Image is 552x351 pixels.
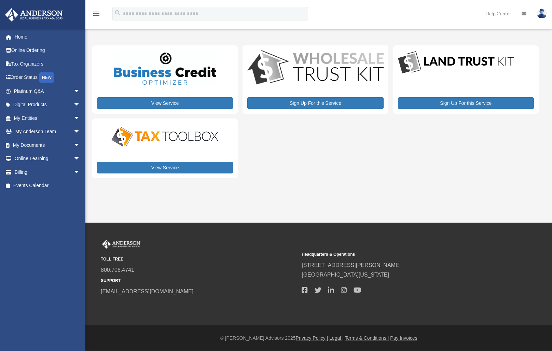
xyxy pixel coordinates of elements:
span: arrow_drop_down [73,84,87,98]
a: Order StatusNEW [5,71,91,85]
div: NEW [39,72,54,83]
a: [GEOGRAPHIC_DATA][US_STATE] [302,272,389,278]
a: Tax Organizers [5,57,91,71]
img: LandTrust_lgo-1.jpg [398,50,514,75]
a: [EMAIL_ADDRESS][DOMAIN_NAME] [101,289,193,294]
a: [STREET_ADDRESS][PERSON_NAME] [302,262,401,268]
img: Anderson Advisors Platinum Portal [3,8,65,22]
a: 800.706.4741 [101,267,134,273]
span: arrow_drop_down [73,152,87,166]
a: Events Calendar [5,179,91,193]
img: Anderson Advisors Platinum Portal [101,240,142,249]
a: My Documentsarrow_drop_down [5,138,91,152]
a: View Service [97,97,233,109]
span: arrow_drop_down [73,165,87,179]
img: User Pic [537,9,547,18]
a: View Service [97,162,233,173]
i: menu [92,10,100,18]
a: Legal | [329,335,344,341]
div: © [PERSON_NAME] Advisors 2025 [85,334,552,342]
a: Online Ordering [5,44,91,57]
small: Headquarters & Operations [302,251,498,258]
a: menu [92,12,100,18]
small: TOLL FREE [101,256,297,263]
a: Privacy Policy | [296,335,328,341]
a: My Anderson Teamarrow_drop_down [5,125,91,139]
i: search [114,9,122,17]
img: WS-Trust-Kit-lgo-1.jpg [247,50,383,86]
span: arrow_drop_down [73,138,87,152]
a: Sign Up For this Service [247,97,383,109]
small: SUPPORT [101,277,297,284]
span: arrow_drop_down [73,98,87,112]
a: Sign Up For this Service [398,97,534,109]
a: Billingarrow_drop_down [5,165,91,179]
a: Online Learningarrow_drop_down [5,152,91,166]
a: Platinum Q&Aarrow_drop_down [5,84,91,98]
a: Digital Productsarrow_drop_down [5,98,87,112]
a: Home [5,30,91,44]
span: arrow_drop_down [73,111,87,125]
a: My Entitiesarrow_drop_down [5,111,91,125]
span: arrow_drop_down [73,125,87,139]
a: Terms & Conditions | [345,335,389,341]
a: Pay Invoices [390,335,417,341]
